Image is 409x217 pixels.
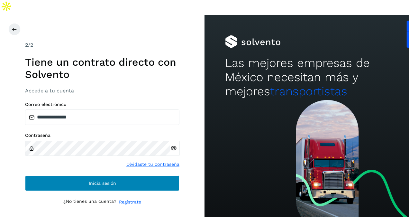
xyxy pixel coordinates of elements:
[25,56,179,81] h1: Tiene un contrato directo con Solvento
[270,84,347,98] span: transportistas
[25,42,28,48] span: 2
[25,175,179,191] button: Inicia sesión
[63,199,116,205] p: ¿No tienes una cuenta?
[25,88,179,94] h3: Accede a tu cuenta
[25,102,179,107] label: Correo electrónico
[25,133,179,138] label: Contraseña
[89,181,116,185] span: Inicia sesión
[225,56,389,99] h2: Las mejores empresas de México necesitan más y mejores
[25,41,179,49] div: /2
[126,161,179,168] a: Olvidaste tu contraseña
[119,199,141,205] a: Regístrate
